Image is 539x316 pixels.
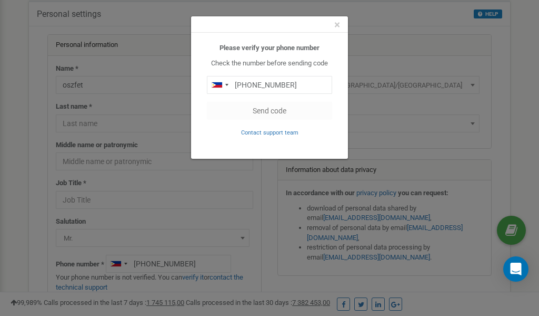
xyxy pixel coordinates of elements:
[207,76,332,94] input: 0905 123 4567
[207,76,232,93] div: Telephone country code
[207,102,332,120] button: Send code
[334,18,340,31] span: ×
[503,256,528,282] div: Open Intercom Messenger
[241,128,298,136] a: Contact support team
[207,59,332,69] p: Check the number before sending code
[241,129,298,136] small: Contact support team
[219,44,320,52] b: Please verify your phone number
[334,20,340,31] button: Close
